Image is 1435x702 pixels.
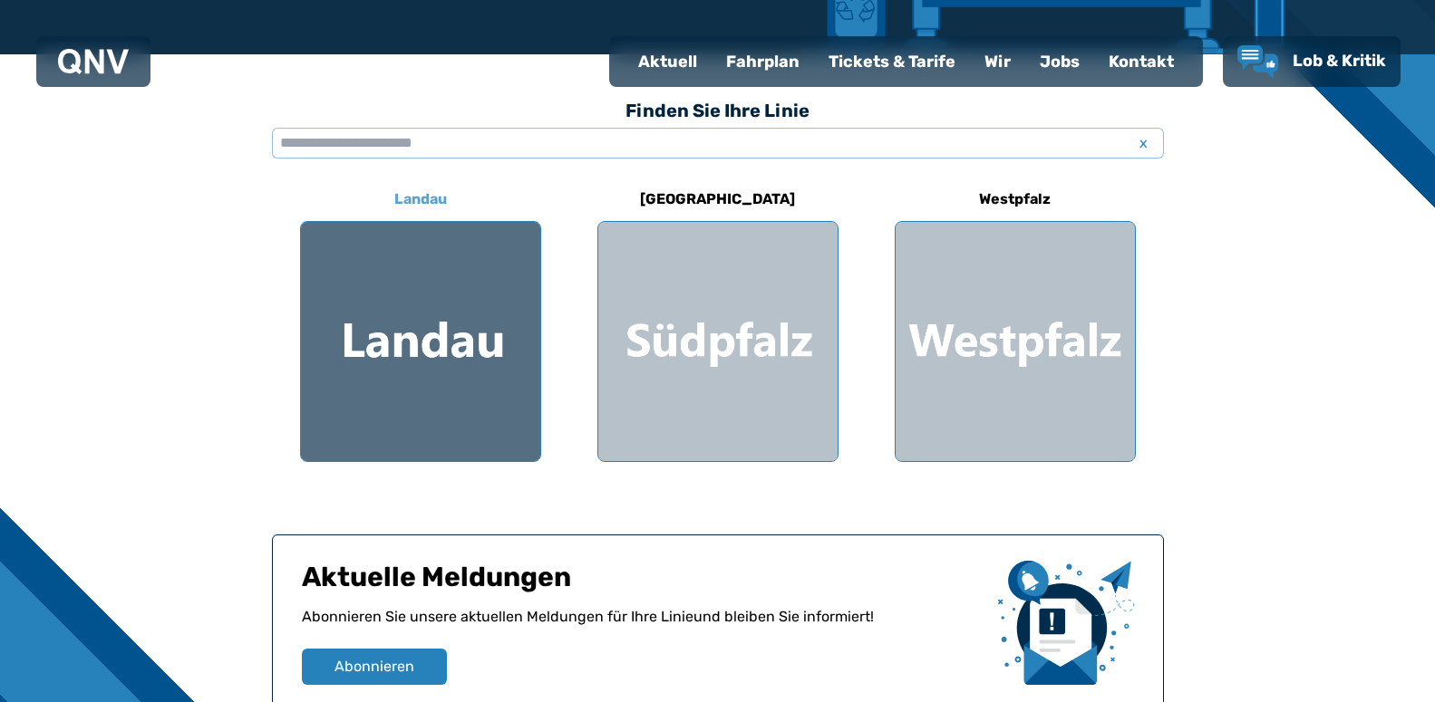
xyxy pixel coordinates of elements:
[300,178,541,462] a: Landau Region Landau
[302,561,984,606] h1: Aktuelle Meldungen
[970,38,1025,85] a: Wir
[895,178,1136,462] a: Westpfalz Region Westpfalz
[998,561,1134,685] img: newsletter
[633,185,802,214] h6: [GEOGRAPHIC_DATA]
[58,43,129,80] a: QNV Logo
[272,91,1164,130] h3: Finden Sie Ihre Linie
[1094,38,1188,85] a: Kontakt
[1237,45,1386,78] a: Lob & Kritik
[814,38,970,85] a: Tickets & Tarife
[1131,132,1157,154] span: x
[335,656,414,678] span: Abonnieren
[972,185,1058,214] h6: Westpfalz
[302,649,447,685] button: Abonnieren
[712,38,814,85] a: Fahrplan
[302,606,984,649] p: Abonnieren Sie unsere aktuellen Meldungen für Ihre Linie und bleiben Sie informiert!
[58,49,129,74] img: QNV Logo
[624,38,712,85] a: Aktuell
[1025,38,1094,85] a: Jobs
[1293,51,1386,71] span: Lob & Kritik
[387,185,454,214] h6: Landau
[597,178,839,462] a: [GEOGRAPHIC_DATA] Region Südpfalz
